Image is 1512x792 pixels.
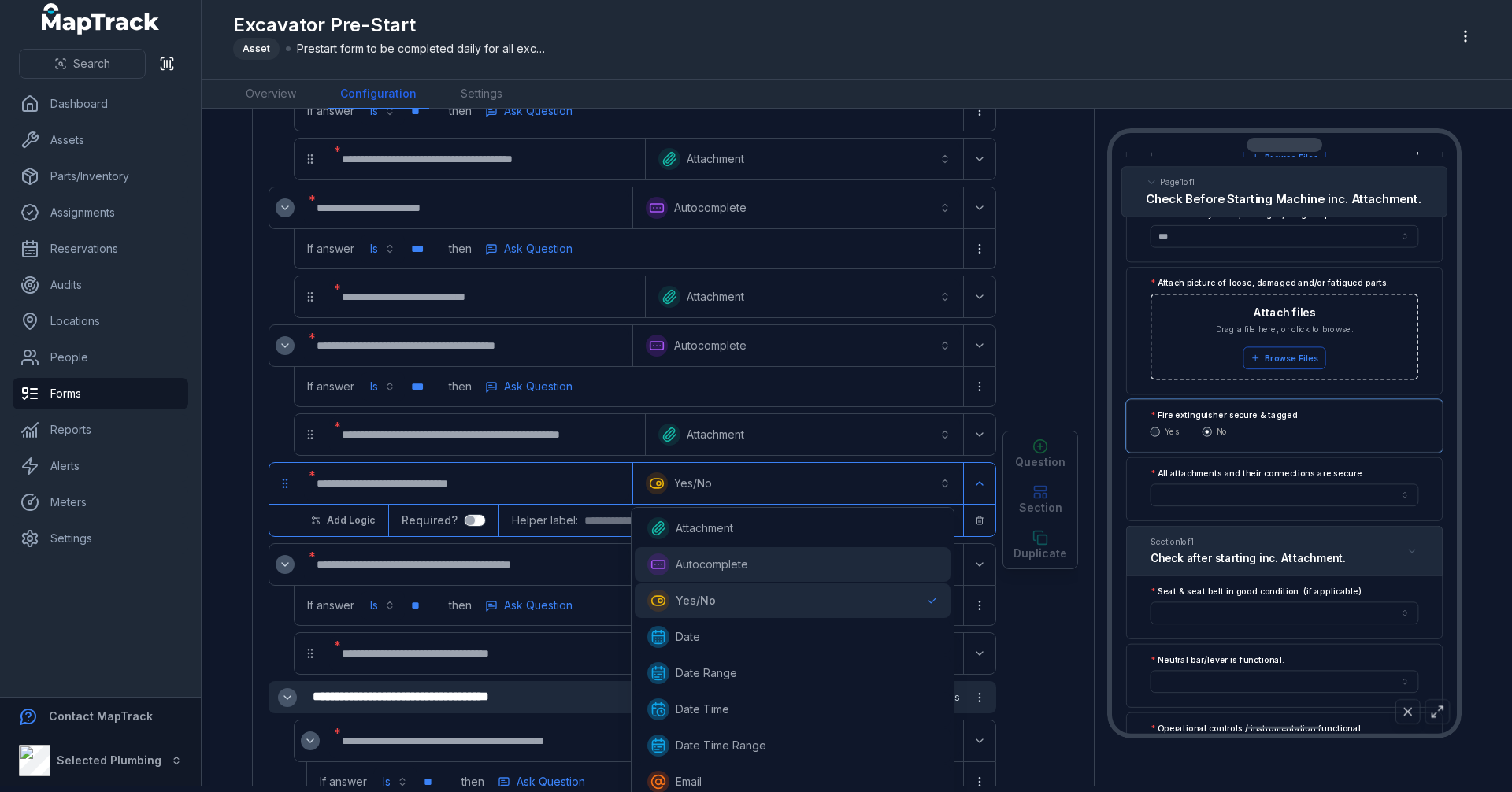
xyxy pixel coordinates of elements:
span: Date Time Range [676,738,766,753]
span: Autocomplete [676,557,748,572]
span: Date Time [676,701,729,717]
span: Attachment [676,520,733,536]
span: Yes/No [676,593,716,609]
span: Helper label: [512,513,578,528]
span: Email [676,774,702,790]
button: Add Logic [301,507,385,534]
span: Date Range [676,665,737,681]
button: Yes/No [636,466,960,501]
span: Add Logic [327,514,375,527]
span: Required? [402,513,464,527]
input: :r2m8:-form-item-label [464,514,486,527]
span: Date [676,629,700,645]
